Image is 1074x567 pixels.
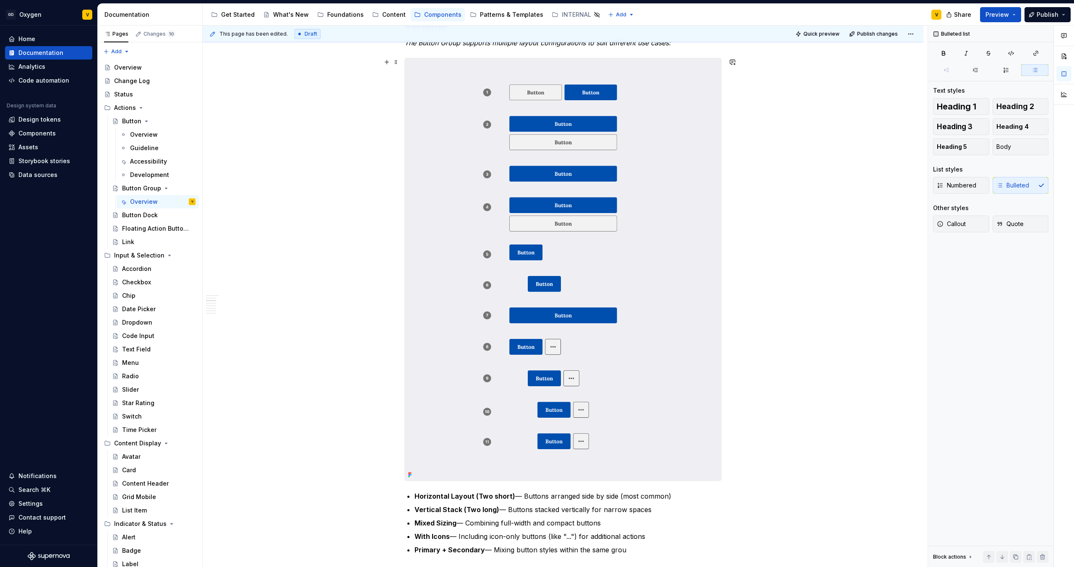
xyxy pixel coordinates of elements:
[122,305,156,313] div: Date Picker
[414,531,722,541] p: — Including icon-only buttons (like "...") for additional actions
[109,531,199,544] a: Alert
[109,182,199,195] a: Button Group
[793,28,843,40] button: Quick preview
[109,369,199,383] a: Radio
[109,383,199,396] a: Slider
[993,98,1049,115] button: Heading 2
[937,181,976,190] span: Numbered
[996,102,1034,111] span: Heading 2
[933,216,989,232] button: Callout
[18,499,43,508] div: Settings
[122,184,161,192] div: Button Group
[117,168,199,182] a: Development
[122,399,154,407] div: Star Rating
[993,216,1049,232] button: Quote
[18,76,69,85] div: Code automation
[616,11,626,18] span: Add
[109,490,199,504] a: Grid Mobile
[1024,7,1071,22] button: Publish
[937,143,967,151] span: Heading 5
[411,8,465,21] a: Components
[122,224,191,233] div: Floating Action Button (FAB)
[5,154,92,168] a: Storybook stories
[221,10,255,19] div: Get Started
[405,58,721,480] img: d2d6c179-7eed-47a2-8cea-8e5256878b7a.png
[130,198,158,206] div: Overview
[208,6,604,23] div: Page tree
[7,102,56,109] div: Design system data
[109,208,199,222] a: Button Dock
[5,483,92,497] button: Search ⌘K
[104,10,199,19] div: Documentation
[933,204,969,212] div: Other styles
[5,497,92,510] a: Settings
[122,479,169,488] div: Content Header
[18,486,50,494] div: Search ⌘K
[414,532,450,541] strong: With Icons
[996,143,1011,151] span: Body
[414,505,722,515] p: — Buttons stacked vertically for narrow spaces
[117,128,199,141] a: Overview
[933,177,989,194] button: Numbered
[122,345,151,354] div: Text Field
[382,10,406,19] div: Content
[18,129,56,138] div: Components
[5,469,92,483] button: Notifications
[305,31,317,37] span: Draft
[101,101,199,114] div: Actions
[109,477,199,490] a: Content Header
[18,62,45,71] div: Analytics
[109,410,199,423] a: Switch
[109,289,199,302] a: Chip
[114,520,167,528] div: Indicator & Status
[101,88,199,101] a: Status
[980,7,1021,22] button: Preview
[117,141,199,155] a: Guideline
[562,10,591,19] div: INTERNAL
[847,28,902,40] button: Publish changes
[109,356,199,369] a: Menu
[933,165,963,174] div: List styles
[18,49,63,57] div: Documentation
[122,278,151,286] div: Checkbox
[5,140,92,154] a: Assets
[109,343,199,356] a: Text Field
[122,332,154,340] div: Code Input
[1037,10,1058,19] span: Publish
[114,104,136,112] div: Actions
[933,118,989,135] button: Heading 3
[18,115,61,124] div: Design tokens
[101,437,199,450] div: Content Display
[122,265,151,273] div: Accordion
[122,466,136,474] div: Card
[130,130,158,139] div: Overview
[933,86,965,95] div: Text styles
[993,138,1049,155] button: Body
[109,316,199,329] a: Dropdown
[109,396,199,410] a: Star Rating
[191,198,193,206] div: V
[19,10,42,19] div: Oxygen
[109,262,199,276] a: Accordion
[109,423,199,437] a: Time Picker
[5,525,92,538] button: Help
[130,157,167,166] div: Accessibility
[109,544,199,557] a: Badge
[18,171,57,179] div: Data sources
[130,144,159,152] div: Guideline
[122,359,139,367] div: Menu
[414,546,485,554] strong: Primary + Secondary
[130,171,169,179] div: Development
[937,102,976,111] span: Heading 1
[101,46,132,57] button: Add
[857,31,898,37] span: Publish changes
[5,60,92,73] a: Analytics
[109,222,199,235] a: Floating Action Button (FAB)
[109,235,199,249] a: Link
[117,155,199,168] a: Accessibility
[18,472,57,480] div: Notifications
[101,74,199,88] a: Change Log
[933,551,974,563] div: Block actions
[414,518,722,528] p: — Combining full-width and compact buttons
[6,10,16,20] div: GD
